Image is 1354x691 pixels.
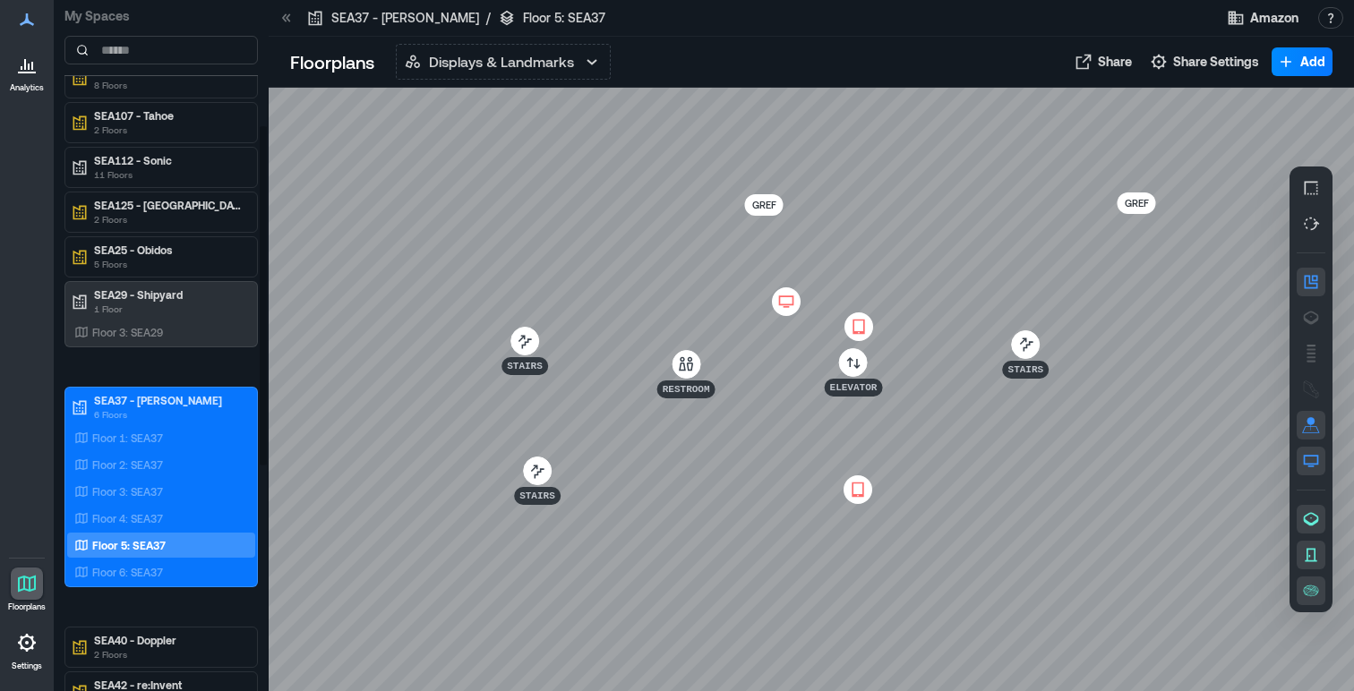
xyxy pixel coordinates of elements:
[94,198,244,212] p: SEA125 - [GEOGRAPHIC_DATA]
[92,538,166,552] p: Floor 5: SEA37
[663,382,710,397] p: Restroom
[92,325,163,339] p: Floor 3: SEA29
[94,123,244,137] p: 2 Floors
[1221,4,1304,32] button: Amazon
[1098,53,1132,71] span: Share
[12,661,42,671] p: Settings
[830,380,878,395] p: Elevator
[429,51,574,73] p: Displays & Landmarks
[1173,53,1259,71] span: Share Settings
[507,359,543,373] p: Stairs
[92,457,163,472] p: Floor 2: SEA37
[64,7,258,25] p: My Spaces
[94,257,244,271] p: 5 Floors
[94,153,244,167] p: SEA112 - Sonic
[92,431,163,445] p: Floor 1: SEA37
[752,196,776,214] p: GREF
[94,243,244,257] p: SEA25 - Obidos
[94,108,244,123] p: SEA107 - Tahoe
[92,565,163,579] p: Floor 6: SEA37
[94,302,244,316] p: 1 Floor
[331,9,479,27] p: SEA37 - [PERSON_NAME]
[1125,194,1149,212] p: GREF
[519,489,555,503] p: Stairs
[396,44,611,80] button: Displays & Landmarks
[94,78,244,92] p: 8 Floors
[94,212,244,226] p: 2 Floors
[523,9,605,27] p: Floor 5: SEA37
[486,9,491,27] p: /
[1272,47,1333,76] button: Add
[94,287,244,302] p: SEA29 - Shipyard
[94,393,244,407] p: SEA37 - [PERSON_NAME]
[1069,47,1137,76] button: Share
[1008,363,1044,377] p: Stairs
[92,484,163,499] p: Floor 3: SEA37
[290,49,374,74] p: Floorplans
[8,601,46,612] p: Floorplans
[94,633,244,647] p: SEA40 - Doppler
[94,407,244,422] p: 6 Floors
[3,562,51,618] a: Floorplans
[94,167,244,182] p: 11 Floors
[94,647,244,661] p: 2 Floors
[1250,9,1298,27] span: Amazon
[10,82,44,93] p: Analytics
[92,511,163,525] p: Floor 4: SEA37
[5,621,48,677] a: Settings
[1144,47,1264,76] button: Share Settings
[4,43,49,98] a: Analytics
